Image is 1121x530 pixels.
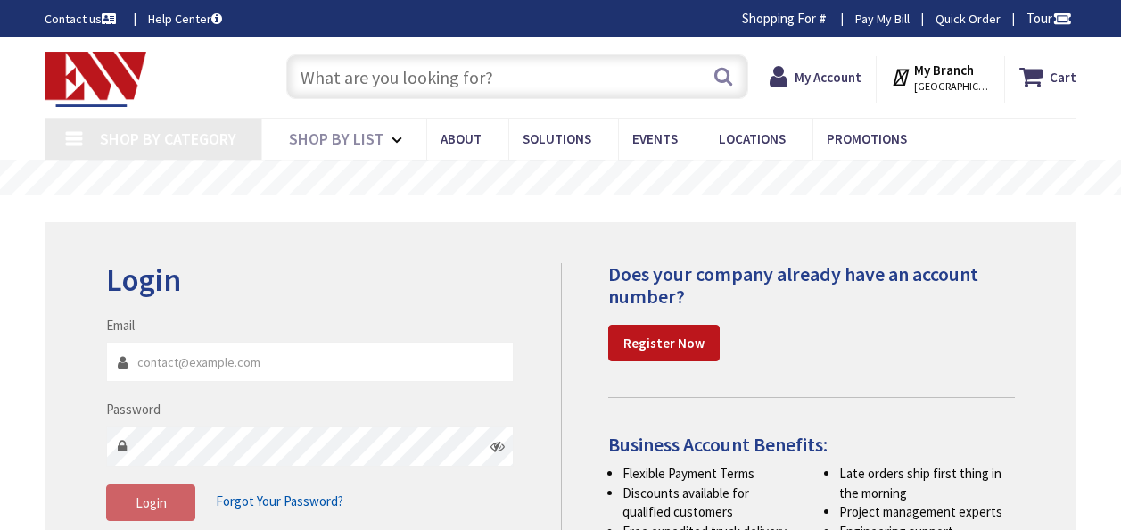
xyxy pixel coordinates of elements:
strong: # [819,10,827,27]
a: Quick Order [936,10,1001,28]
strong: Register Now [623,335,705,352]
span: About [441,130,482,147]
h4: Does your company already have an account number? [608,263,1015,306]
span: Tour [1026,10,1072,27]
a: Cart [1019,61,1076,93]
div: My Branch [GEOGRAPHIC_DATA], [GEOGRAPHIC_DATA] [891,61,990,93]
a: My Account [770,61,861,93]
label: Email [106,316,135,335]
span: Shopping For [742,10,816,27]
rs-layer: Free Same Day Pickup at 19 Locations [398,169,724,188]
a: Register Now [608,325,720,362]
strong: My Branch [914,62,974,79]
li: Flexible Payment Terms [622,464,798,483]
h2: Login [106,263,514,298]
a: Help Center [148,10,222,28]
span: Promotions [827,130,907,147]
a: Contact us [45,10,120,28]
input: What are you looking for? [286,54,748,99]
span: Forgot Your Password? [216,493,343,509]
input: Email [106,342,514,382]
span: Shop By Category [100,128,236,149]
label: Password [106,400,161,418]
li: Discounts available for qualified customers [622,484,798,522]
h4: Business Account Benefits: [608,434,1015,455]
a: Pay My Bill [855,10,910,28]
img: Electrical Wholesalers, Inc. [45,52,146,107]
li: Late orders ship first thing in the morning [839,464,1015,502]
strong: Cart [1050,61,1076,93]
span: Solutions [523,130,591,147]
button: Login [106,484,195,522]
span: Locations [719,130,786,147]
span: Events [632,130,678,147]
i: Click here to show/hide password [490,439,505,453]
li: Project management experts [839,502,1015,521]
strong: My Account [795,69,861,86]
span: [GEOGRAPHIC_DATA], [GEOGRAPHIC_DATA] [914,79,990,94]
span: Login [136,494,167,511]
span: Shop By List [289,128,384,149]
a: Forgot Your Password? [216,484,343,518]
